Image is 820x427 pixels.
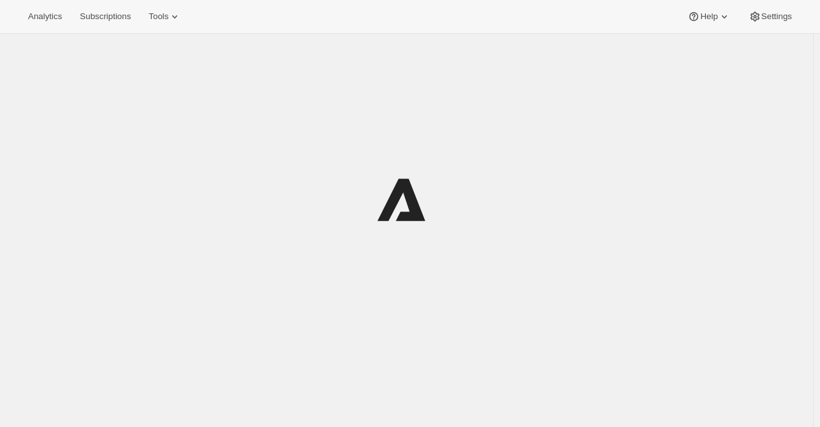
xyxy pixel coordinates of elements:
[149,11,168,22] span: Tools
[761,11,792,22] span: Settings
[28,11,62,22] span: Analytics
[80,11,131,22] span: Subscriptions
[741,8,800,25] button: Settings
[680,8,738,25] button: Help
[141,8,189,25] button: Tools
[700,11,717,22] span: Help
[72,8,138,25] button: Subscriptions
[20,8,70,25] button: Analytics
